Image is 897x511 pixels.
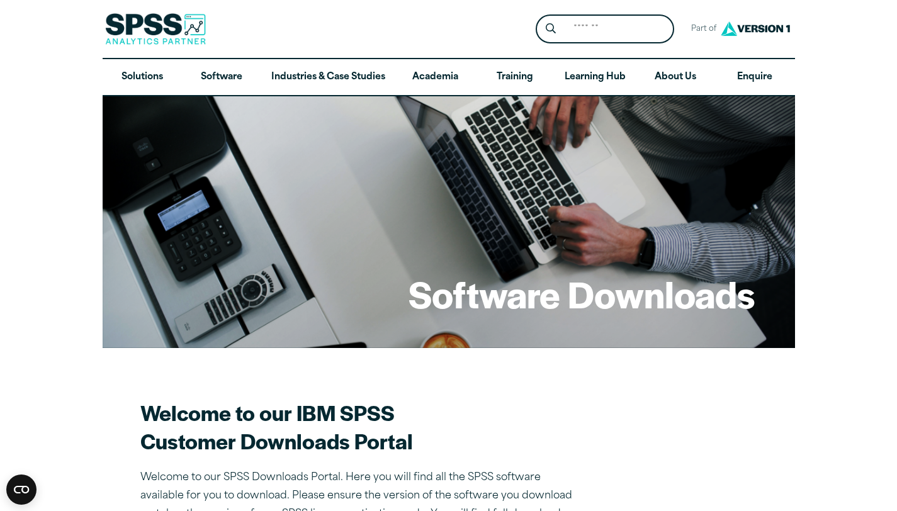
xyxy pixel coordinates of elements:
[103,59,182,96] a: Solutions
[684,20,718,38] span: Part of
[555,59,636,96] a: Learning Hub
[261,59,395,96] a: Industries & Case Studies
[140,398,581,455] h2: Welcome to our IBM SPSS Customer Downloads Portal
[536,14,674,44] form: Site Header Search Form
[546,23,556,34] svg: Search magnifying glass icon
[409,269,755,318] h1: Software Downloads
[6,474,37,505] button: Open CMP widget
[105,13,206,45] img: SPSS Analytics Partner
[636,59,715,96] a: About Us
[539,18,562,41] button: Search magnifying glass icon
[718,17,793,40] img: Version1 Logo
[182,59,261,96] a: Software
[715,59,794,96] a: Enquire
[395,59,475,96] a: Academia
[103,59,795,96] nav: Desktop version of site main menu
[475,59,554,96] a: Training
